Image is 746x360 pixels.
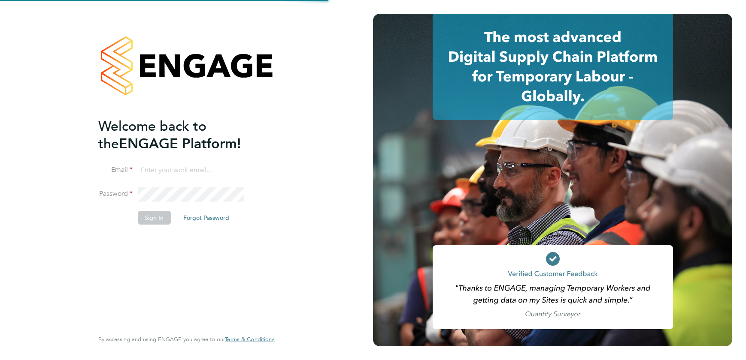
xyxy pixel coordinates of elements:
label: Email [98,165,133,174]
span: Welcome back to the [98,118,206,152]
button: Sign In [138,211,170,225]
span: By accessing and using ENGAGE you agree to our [98,336,274,343]
input: Enter your work email... [138,163,244,178]
button: Forgot Password [176,211,236,225]
h2: ENGAGE Platform! [98,117,266,153]
a: Terms & Conditions [225,336,274,343]
label: Password [98,189,133,198]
